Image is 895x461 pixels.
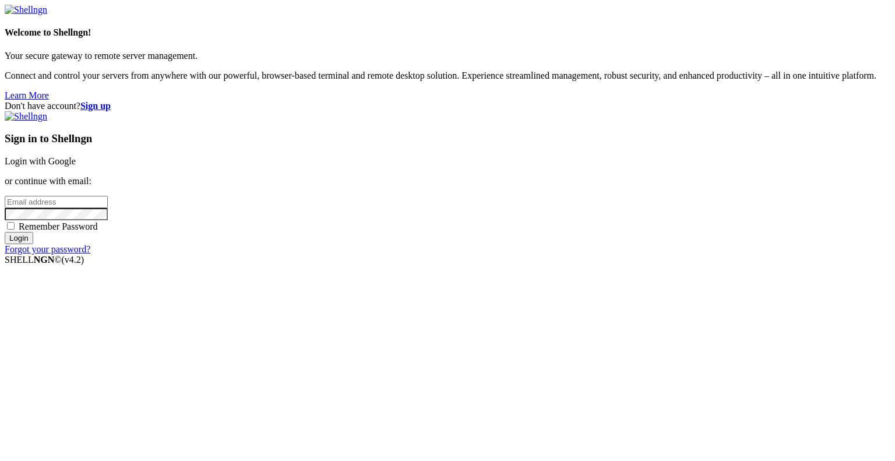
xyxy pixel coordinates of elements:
a: Forgot your password? [5,244,90,254]
a: Login with Google [5,156,76,166]
div: Don't have account? [5,101,890,111]
input: Remember Password [7,222,15,230]
input: Login [5,232,33,244]
p: Your secure gateway to remote server management. [5,51,890,61]
h4: Welcome to Shellngn! [5,27,890,38]
img: Shellngn [5,5,47,15]
img: Shellngn [5,111,47,122]
a: Sign up [80,101,111,111]
h3: Sign in to Shellngn [5,132,890,145]
b: NGN [34,255,55,265]
p: or continue with email: [5,176,890,186]
span: 4.2.0 [62,255,84,265]
span: SHELL © [5,255,84,265]
span: Remember Password [19,221,98,231]
p: Connect and control your servers from anywhere with our powerful, browser-based terminal and remo... [5,71,890,81]
a: Learn More [5,90,49,100]
input: Email address [5,196,108,208]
